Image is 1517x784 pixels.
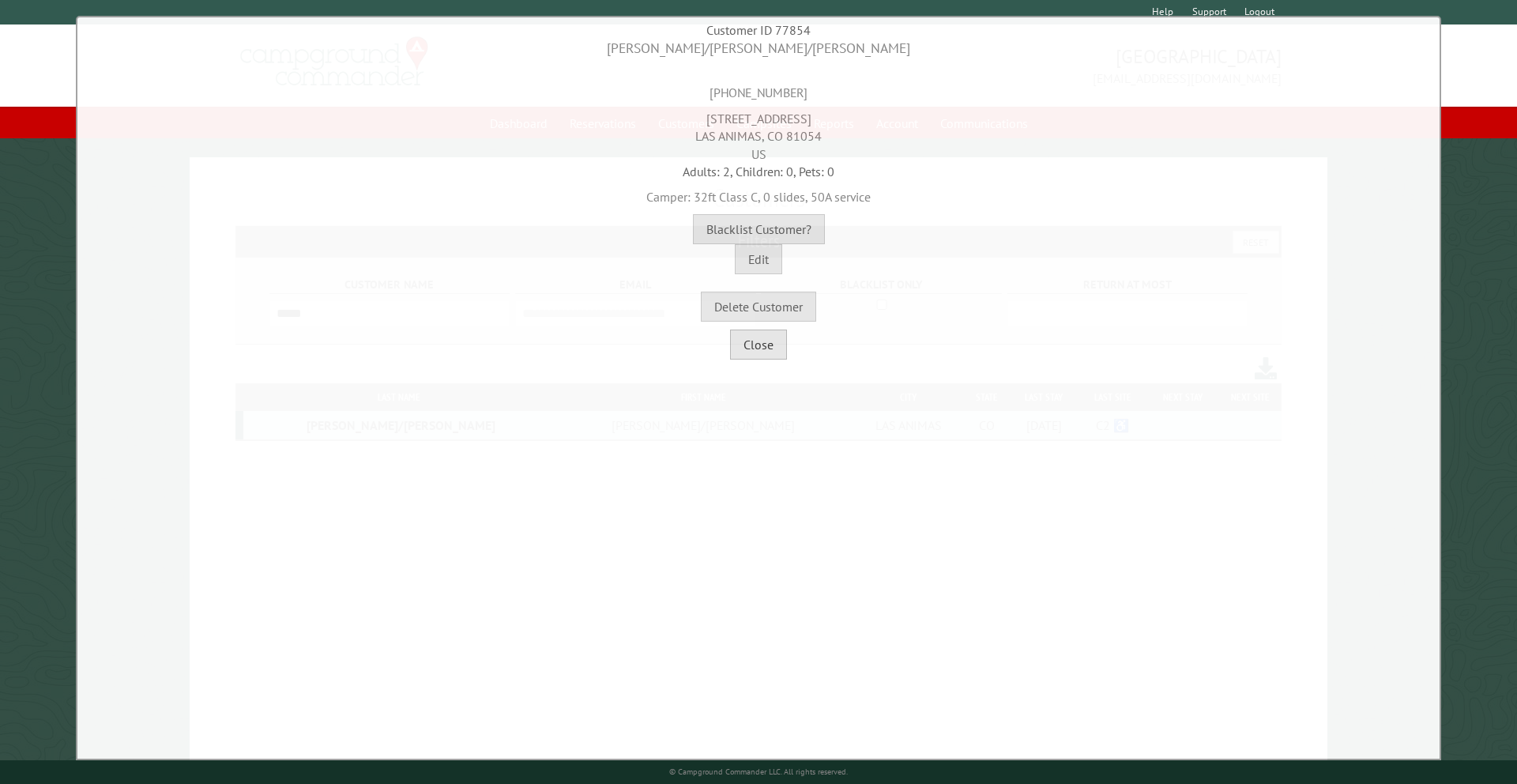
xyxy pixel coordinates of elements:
div: Camper: 32ft Class C, 0 slides, 50A service [81,180,1436,205]
small: © Campground Commander LLC. All rights reserved. [669,767,848,777]
button: Delete Customer [701,292,816,322]
button: Blacklist Customer? [693,214,825,244]
div: [PHONE_NUMBER] [81,58,1436,102]
div: [STREET_ADDRESS] LAS ANIMAS, CO 81054 US [81,102,1436,163]
div: Customer ID 77854 [81,21,1436,39]
button: Edit [735,244,782,274]
div: [PERSON_NAME]/[PERSON_NAME]/[PERSON_NAME] [81,39,1436,58]
button: Close [730,330,787,360]
div: Adults: 2, Children: 0, Pets: 0 [81,163,1436,180]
